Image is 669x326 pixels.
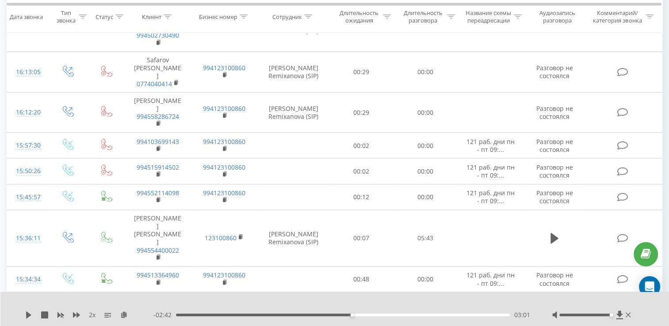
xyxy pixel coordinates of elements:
div: Аудиозапись разговора [532,9,583,24]
span: Разговор не состоялся [536,189,573,205]
div: Длительность ожидания [337,9,381,24]
div: 15:57:30 [16,137,39,154]
td: 00:29 [329,52,394,92]
td: [PERSON_NAME] Remixanova (SIP) [258,92,329,133]
td: 00:29 [329,92,394,133]
a: 994552114098 [137,189,179,197]
a: 994502730490 [137,31,179,39]
div: 15:36:11 [16,230,39,247]
a: 994123100860 [203,137,245,146]
td: 00:00 [393,52,457,92]
td: [PERSON_NAME] Remixanova (SIP) [258,52,329,92]
div: Сотрудник [272,13,302,20]
td: 00:00 [393,133,457,159]
td: 00:00 [393,159,457,184]
a: 994123100860 [203,189,245,197]
td: [PERSON_NAME] [125,92,191,133]
div: Комментарий/категория звонка [592,9,643,24]
div: Тип звонка [56,9,76,24]
a: 994123100860 [203,163,245,171]
span: 03:01 [514,311,530,319]
a: 994558286724 [137,112,179,121]
span: Разговор не состоялся [536,163,573,179]
td: 00:02 [329,133,394,159]
span: 121 раб. дни пн - пт 09:... [466,163,515,179]
td: 00:00 [393,92,457,133]
td: 00:02 [329,159,394,184]
a: 994513364960 [137,271,179,279]
a: 994103699143 [137,137,179,146]
span: Разговор не состоялся [536,64,573,80]
td: 00:00 [393,266,457,292]
span: 121 раб. дни пн - пт 09:... [466,271,515,287]
div: Accessibility label [610,313,613,317]
span: 121 раб. дни пн - пт 09:... [466,189,515,205]
a: 0774040414 [137,80,172,88]
span: Разговор не состоялся [536,137,573,154]
td: 00:48 [329,266,394,292]
span: 2 x [89,311,96,319]
div: Open Intercom Messenger [639,276,660,297]
a: 123100860 [205,234,237,242]
a: 994515914502 [137,163,179,171]
td: [PERSON_NAME] [PERSON_NAME] [125,210,191,266]
div: Клиент [142,13,161,20]
a: 994123100860 [203,64,245,72]
td: 00:12 [329,184,394,210]
td: [PERSON_NAME] Remixanova (SIP) [258,210,329,266]
span: 121 раб. дни пн - пт 09:... [466,137,515,154]
td: 00:07 [329,210,394,266]
div: 15:50:26 [16,163,39,180]
div: 15:34:34 [16,271,39,288]
div: Бизнес номер [199,13,237,20]
div: Accessibility label [351,313,354,317]
div: 16:12:20 [16,104,39,121]
a: 994123100860 [203,271,245,279]
div: Дата звонка [10,13,43,20]
span: - 02:42 [153,311,176,319]
div: 15:45:57 [16,189,39,206]
span: Разговор не состоялся [536,271,573,287]
a: 994554400022 [137,246,179,254]
td: 00:00 [393,184,457,210]
div: Длительность разговора [401,9,445,24]
a: 994123100860 [203,104,245,113]
td: Safarov [PERSON_NAME] [125,52,191,92]
div: 16:13:05 [16,64,39,81]
td: 05:43 [393,210,457,266]
div: Статус [96,13,113,20]
span: Разговор не состоялся [536,104,573,121]
div: Название схемы переадресации [465,9,512,24]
